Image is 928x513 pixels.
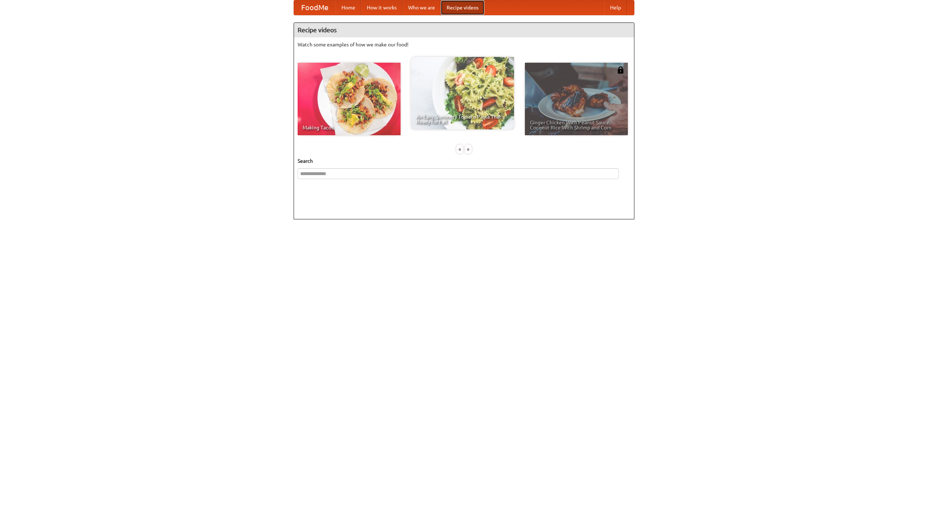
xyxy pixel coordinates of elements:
h5: Search [298,157,630,165]
a: Who we are [402,0,441,15]
div: « [456,145,463,154]
span: Making Tacos [303,125,395,130]
a: Home [336,0,361,15]
a: Help [604,0,627,15]
h4: Recipe videos [294,23,634,37]
img: 483408.png [617,66,624,74]
a: Recipe videos [441,0,484,15]
span: An Easy, Summery Tomato Pasta That's Ready for Fall [416,114,509,124]
a: An Easy, Summery Tomato Pasta That's Ready for Fall [411,57,514,129]
div: » [465,145,472,154]
a: FoodMe [294,0,336,15]
p: Watch some examples of how we make our food! [298,41,630,48]
a: Making Tacos [298,63,401,135]
a: How it works [361,0,402,15]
